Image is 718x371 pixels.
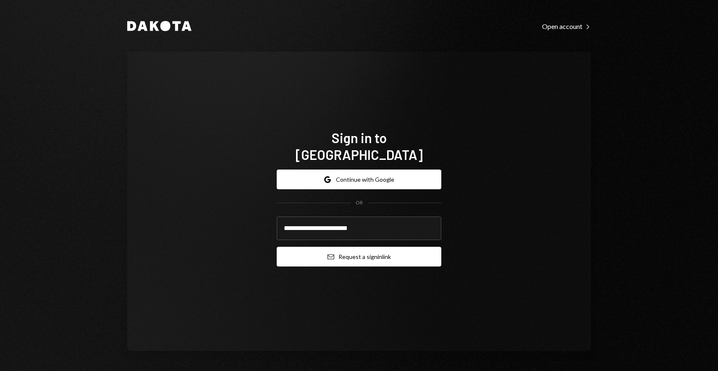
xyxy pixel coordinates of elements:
[277,170,441,189] button: Continue with Google
[542,22,591,31] div: Open account
[356,199,363,206] div: OR
[542,21,591,31] a: Open account
[277,247,441,266] button: Request a signinlink
[277,129,441,163] h1: Sign in to [GEOGRAPHIC_DATA]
